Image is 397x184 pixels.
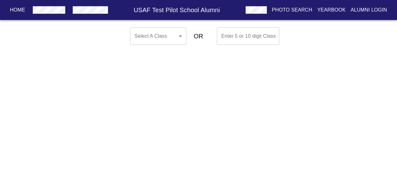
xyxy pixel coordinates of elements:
[194,31,203,41] h6: OR
[317,6,346,14] p: Yearbook
[315,4,348,16] button: Yearbook
[7,4,28,16] button: Home
[269,4,315,16] button: Photo Search
[130,27,186,45] div: ​
[10,6,25,14] p: Home
[348,4,390,16] button: Alumni Login
[351,6,387,14] p: Alumni Login
[272,6,312,14] p: Photo Search
[110,5,243,15] h6: USAF Test Pilot School Alumni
